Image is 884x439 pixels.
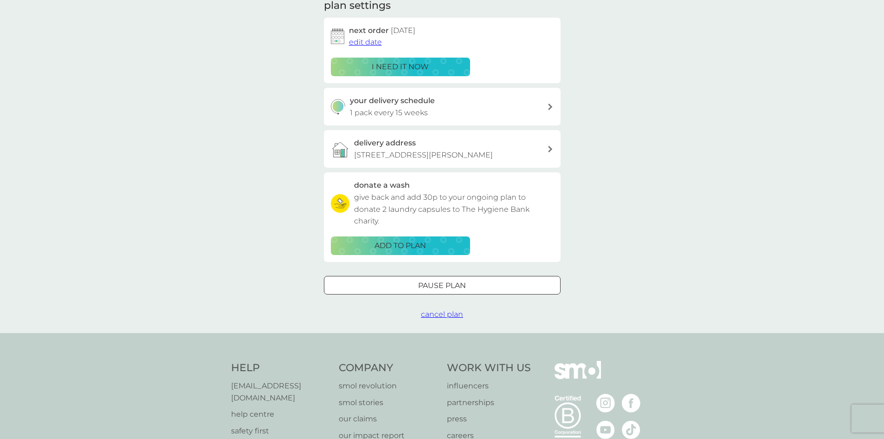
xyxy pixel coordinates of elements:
[447,397,531,409] a: partnerships
[374,240,426,252] p: ADD TO PLAN
[596,394,615,413] img: visit the smol Instagram page
[324,130,561,168] a: delivery address[STREET_ADDRESS][PERSON_NAME]
[391,26,415,35] span: [DATE]
[354,179,410,191] h3: donate a wash
[231,425,330,437] a: safety first
[331,236,470,255] button: ADD TO PLAN
[339,361,438,375] h4: Company
[339,397,438,409] a: smol stories
[339,413,438,425] a: our claims
[350,107,428,119] p: 1 pack every 15 weeks
[349,25,415,37] h2: next order
[354,191,554,227] p: give back and add 30p to your ongoing plan to donate 2 laundry capsules to The Hygiene Bank charity.
[555,361,601,393] img: smol
[324,276,561,295] button: Pause plan
[349,36,382,48] button: edit date
[339,380,438,392] a: smol revolution
[354,149,493,161] p: [STREET_ADDRESS][PERSON_NAME]
[231,361,330,375] h4: Help
[622,394,640,413] img: visit the smol Facebook page
[447,413,531,425] a: press
[231,380,330,404] a: [EMAIL_ADDRESS][DOMAIN_NAME]
[447,380,531,392] a: influencers
[421,310,463,319] span: cancel plan
[596,420,615,439] img: visit the smol Youtube page
[447,361,531,375] h4: Work With Us
[231,408,330,420] a: help centre
[324,88,561,125] button: your delivery schedule1 pack every 15 weeks
[421,308,463,321] button: cancel plan
[622,420,640,439] img: visit the smol Tiktok page
[354,137,416,149] h3: delivery address
[349,38,382,46] span: edit date
[372,61,429,73] p: i need it now
[418,280,466,292] p: Pause plan
[350,95,435,107] h3: your delivery schedule
[331,58,470,76] button: i need it now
